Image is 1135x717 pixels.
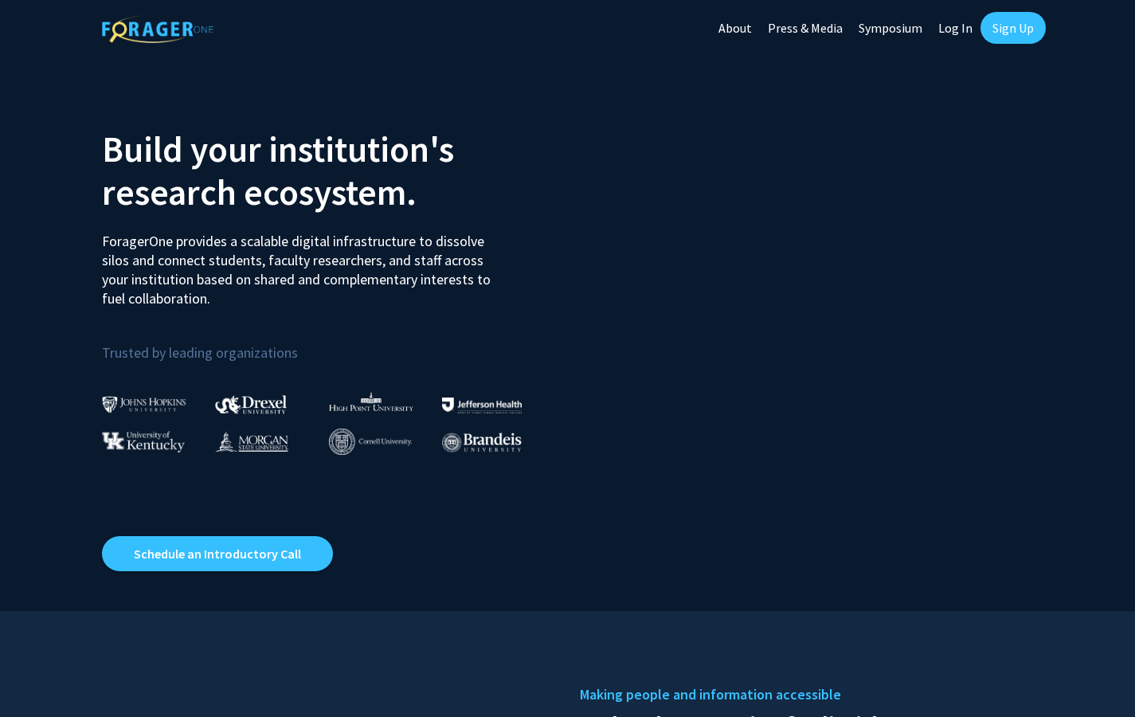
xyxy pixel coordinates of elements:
img: High Point University [329,392,413,411]
img: University of Kentucky [102,431,185,453]
h2: Build your institution's research ecosystem. [102,127,556,214]
a: Opens in a new tab [102,536,333,571]
img: Drexel University [215,395,287,413]
img: ForagerOne Logo [102,15,213,43]
img: Johns Hopkins University [102,396,186,413]
img: Morgan State University [215,431,288,452]
img: Thomas Jefferson University [442,398,522,413]
img: Brandeis University [442,433,522,453]
p: ForagerOne provides a scalable digital infrastructure to dissolve silos and connect students, fac... [102,220,502,308]
h5: Making people and information accessible [580,683,1034,707]
img: Cornell University [329,429,412,455]
a: Sign Up [980,12,1046,44]
p: Trusted by leading organizations [102,321,556,365]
